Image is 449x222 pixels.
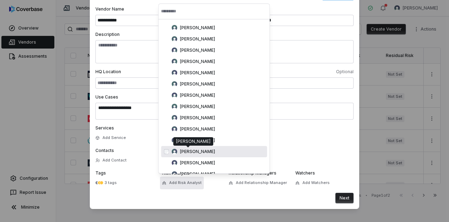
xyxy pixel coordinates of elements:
span: Add Relationship Manager [236,180,287,185]
span: Description [95,32,120,37]
span: [PERSON_NAME] [180,149,215,154]
img: Alexander Rogg avatar [172,36,177,42]
span: [PERSON_NAME] [180,93,215,98]
span: [PERSON_NAME] [180,70,215,76]
span: Relationship Managers [229,170,276,176]
img: Angela Watkins avatar [172,126,177,132]
button: Add Service [93,132,128,144]
span: [PERSON_NAME] [180,36,215,42]
span: Optional [226,69,354,75]
img: Amar Das avatar [172,59,177,64]
img: Arun Muthu avatar [172,149,177,154]
img: Brad Chivukula avatar [172,171,177,177]
img: Andrew Jerrel Nunez avatar [172,104,177,109]
span: [PERSON_NAME] [180,47,215,53]
span: [PERSON_NAME] [180,81,215,87]
button: Add Contact [93,154,129,167]
span: [PERSON_NAME] [180,138,215,143]
span: [PERSON_NAME] [180,115,215,121]
span: Add Risk Analyst [169,180,202,185]
button: Next [335,193,354,203]
span: [PERSON_NAME] [180,126,215,132]
span: [PERSON_NAME] [180,25,215,31]
span: Services [95,125,114,131]
span: Watchers [295,170,315,176]
img: Ambar Modh avatar [172,70,177,76]
span: Tags [95,170,106,176]
span: [PERSON_NAME] [180,171,215,177]
span: Website [229,6,354,12]
img: Azzleeta Wright avatar [172,160,177,166]
span: [PERSON_NAME] [180,59,215,64]
span: Vendor Name [95,6,156,12]
img: Andrew Burns avatar [172,93,177,98]
img: Alex Bickell avatar [172,25,177,31]
span: [PERSON_NAME] [180,160,215,166]
span: Contacts [95,148,114,153]
div: [PERSON_NAME] [176,139,210,144]
span: [PERSON_NAME] [180,104,215,109]
button: Add Watchers [293,177,332,189]
img: AP Mathur avatar [172,138,177,143]
span: Risk Analysts [162,170,190,176]
img: Alfonso Serrano avatar [172,47,177,53]
span: Use Cases [95,94,118,100]
span: HQ Location [95,69,223,75]
img: Amit Mehta avatar [172,81,177,87]
div: 3 tags [105,180,117,185]
img: Andy Ament avatar [172,115,177,121]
